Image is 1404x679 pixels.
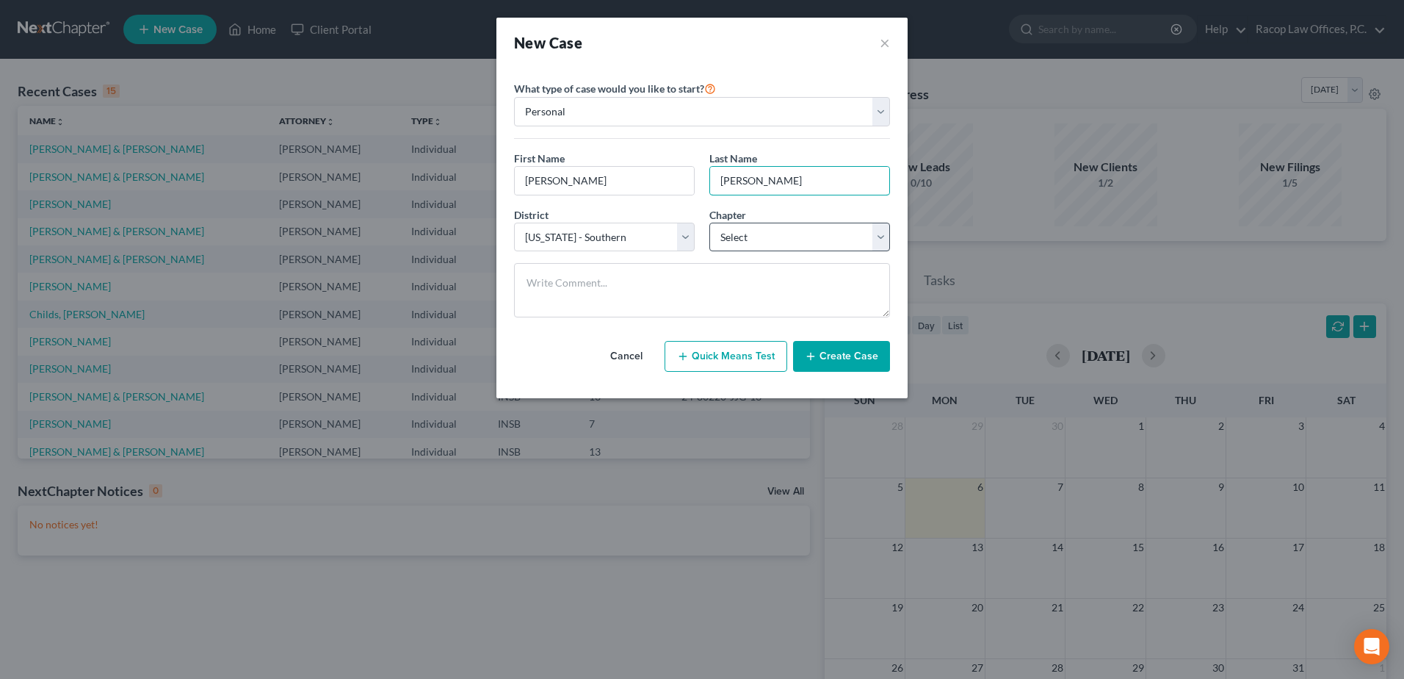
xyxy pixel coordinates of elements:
span: Chapter [709,209,746,221]
button: Create Case [793,341,890,372]
input: Enter First Name [515,167,694,195]
div: Open Intercom Messenger [1354,629,1389,664]
input: Enter Last Name [710,167,889,195]
span: First Name [514,152,565,165]
button: Cancel [594,342,659,371]
strong: New Case [514,34,582,51]
button: × [880,32,890,53]
span: Last Name [709,152,757,165]
button: Quick Means Test [665,341,787,372]
span: District [514,209,549,221]
label: What type of case would you like to start? [514,79,716,97]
